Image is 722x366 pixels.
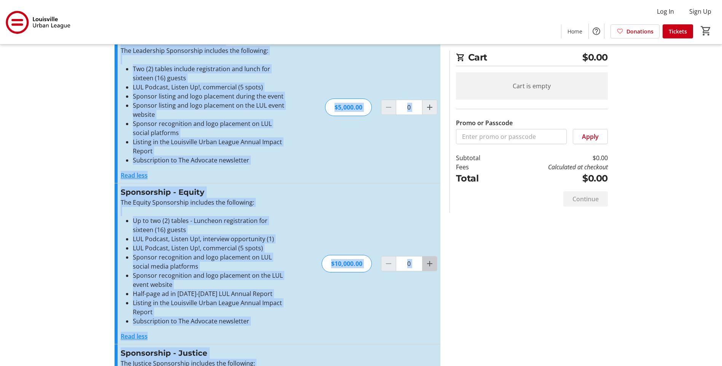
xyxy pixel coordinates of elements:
[121,186,287,198] h3: Sponsorship - Equity
[133,83,287,92] li: LUL Podcast, Listen Up!, commercial (5 spots)
[133,317,287,326] li: Subscription to The Advocate newsletter
[582,132,599,141] span: Apply
[610,24,660,38] a: Donations
[456,153,500,162] td: Subtotal
[121,171,148,180] button: Read less
[121,46,287,55] p: The Leadership Sponsorship includes the following:
[663,24,693,38] a: Tickets
[133,271,287,289] li: Sponsor recognition and logo placement on the LUL event website
[456,118,513,127] label: Promo or Passcode
[582,51,608,64] span: $0.00
[133,101,287,119] li: Sponsor listing and logo placement on the LUL event website
[683,5,717,18] button: Sign Up
[456,51,608,66] h2: Cart
[133,156,287,165] li: Subscription to The Advocate newsletter
[456,129,567,144] input: Enter promo or passcode
[699,24,713,38] button: Cart
[567,27,582,35] span: Home
[133,216,287,234] li: Up to two (2) tables - Luncheon registration for sixteen (16) guests
[626,27,653,35] span: Donations
[500,153,607,162] td: $0.00
[561,24,588,38] a: Home
[689,7,711,16] span: Sign Up
[573,129,608,144] button: Apply
[133,64,287,83] li: Two (2) tables include registration and lunch for sixteen (16) guests
[657,7,674,16] span: Log In
[456,162,500,172] td: Fees
[500,162,607,172] td: Calculated at checkout
[589,24,604,39] button: Help
[456,72,608,100] div: Cart is empty
[121,347,287,359] h3: Sponsorship - Justice
[133,92,287,101] li: Sponsor listing and logo placement during the event
[133,298,287,317] li: Listing in the Louisville Urban League Annual Impact Report
[133,234,287,243] li: LUL Podcast, Listen Up!, interview opportunity (1)
[396,100,422,115] input: Sponsorship - Leadership Quantity
[322,255,372,272] div: $10,000.00
[133,289,287,298] li: Half-page ad in [DATE]-[DATE] LUL Annual Report
[121,332,148,341] button: Read less
[456,172,500,185] td: Total
[500,172,607,185] td: $0.00
[651,5,680,18] button: Log In
[121,198,287,207] p: The Equity Sponsorship includes the following:
[422,256,437,271] button: Increment by one
[422,100,437,115] button: Increment by one
[5,3,72,41] img: Louisville Urban League's Logo
[396,256,422,271] input: Sponsorship - Equity Quantity
[669,27,687,35] span: Tickets
[133,119,287,137] li: Sponsor recognition and logo placement on LUL social platforms
[133,253,287,271] li: Sponsor recognition and logo placement on LUL social media platforms
[325,99,372,116] div: $5,000.00
[133,137,287,156] li: Listing in the Louisville Urban League Annual Impact Report
[133,243,287,253] li: LUL Podcast, Listen Up!, commercial (5 spots)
